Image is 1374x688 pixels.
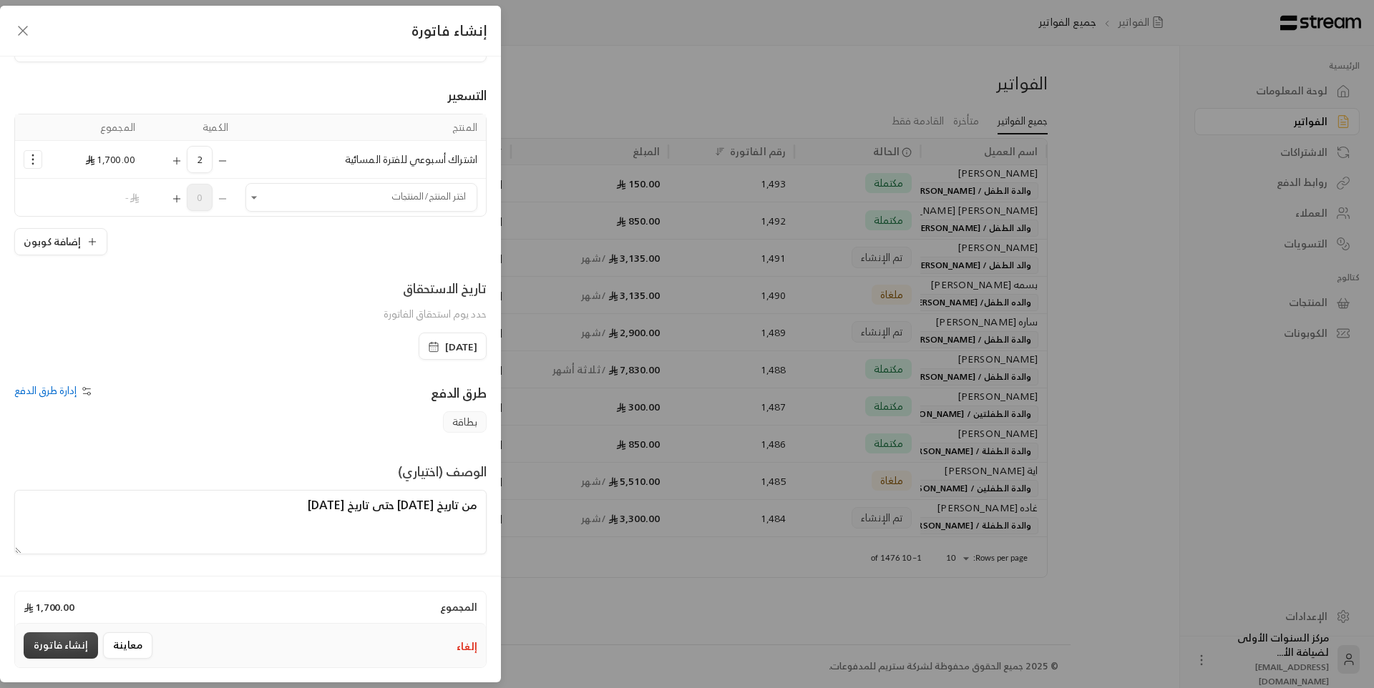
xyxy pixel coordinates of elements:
span: 1,700.00 [24,600,74,614]
span: إدارة طرق الدفع [14,381,77,399]
span: بطاقة [443,411,487,433]
span: 0 [187,184,213,211]
button: Open [245,189,263,206]
th: المنتج [237,114,486,141]
span: [DATE] [445,340,477,354]
span: 1,700.00 [85,150,135,168]
button: إضافة كوبون [14,228,107,255]
span: حدد يوم استحقاق الفاتورة [384,305,487,323]
button: إلغاء [457,639,477,654]
td: - [51,179,144,216]
textarea: من تاريخ [DATE] حتى تاريخ [DATE] [14,490,487,554]
span: إنشاء فاتورة [411,18,487,43]
button: إنشاء فاتورة [24,632,98,659]
th: الكمية [144,114,237,141]
div: التسعير [14,85,487,105]
span: الوصف (اختياري) [398,460,487,483]
div: تاريخ الاستحقاق [384,278,487,298]
table: Selected Products [14,114,487,217]
button: معاينة [103,632,152,659]
span: المجموع [440,600,477,614]
span: 2 [187,146,213,173]
span: طرق الدفع [431,381,487,404]
span: اشتراك أسبوعي للفترة المسائية [345,150,477,168]
th: المجموع [51,114,144,141]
